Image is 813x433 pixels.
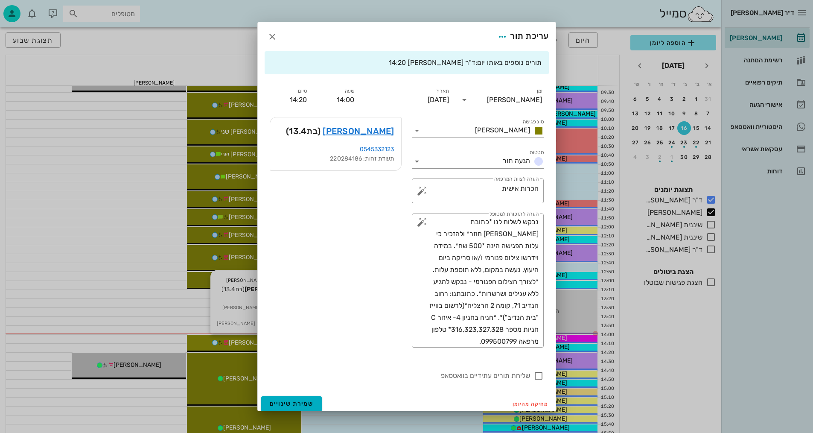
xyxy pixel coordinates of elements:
[494,176,538,182] label: הערה לצוות המרפאה
[536,88,544,94] label: יומן
[490,211,539,217] label: הערה לתזכורת למטופל
[412,155,544,168] div: סטטוסהגעה תור
[522,119,544,125] label: סוג פגישה
[459,93,544,107] div: יומן[PERSON_NAME]
[298,88,307,94] label: סיום
[435,88,449,94] label: תאריך
[344,88,354,94] label: שעה
[530,149,544,156] label: סטטוס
